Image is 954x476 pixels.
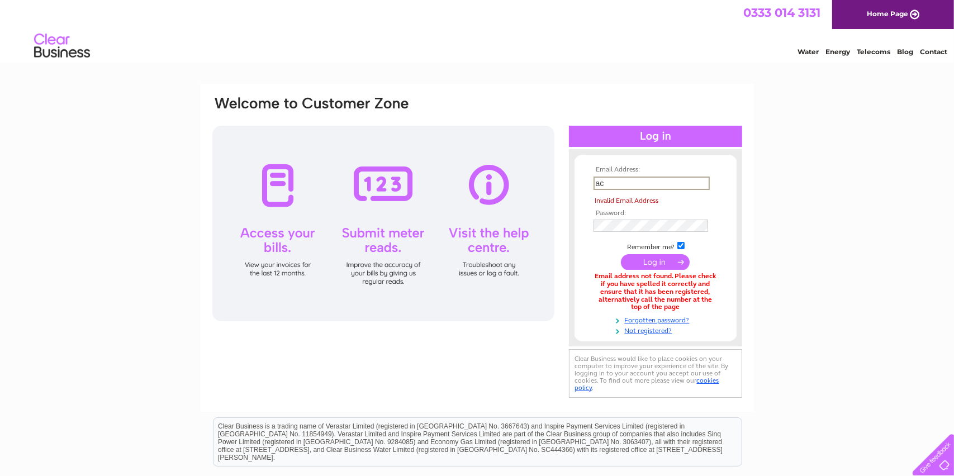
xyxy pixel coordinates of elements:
[594,314,720,325] a: Forgotten password?
[743,6,820,20] a: 0333 014 3131
[569,349,742,398] div: Clear Business would like to place cookies on your computer to improve your experience of the sit...
[897,47,913,56] a: Blog
[34,29,91,63] img: logo.png
[798,47,819,56] a: Water
[825,47,850,56] a: Energy
[594,325,720,335] a: Not registered?
[920,47,947,56] a: Contact
[591,210,720,217] th: Password:
[575,377,719,392] a: cookies policy
[621,254,690,270] input: Submit
[595,197,659,204] span: Invalid Email Address
[857,47,890,56] a: Telecoms
[213,6,742,54] div: Clear Business is a trading name of Verastar Limited (registered in [GEOGRAPHIC_DATA] No. 3667643...
[591,166,720,174] th: Email Address:
[594,273,718,311] div: Email address not found. Please check if you have spelled it correctly and ensure that it has bee...
[591,240,720,251] td: Remember me?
